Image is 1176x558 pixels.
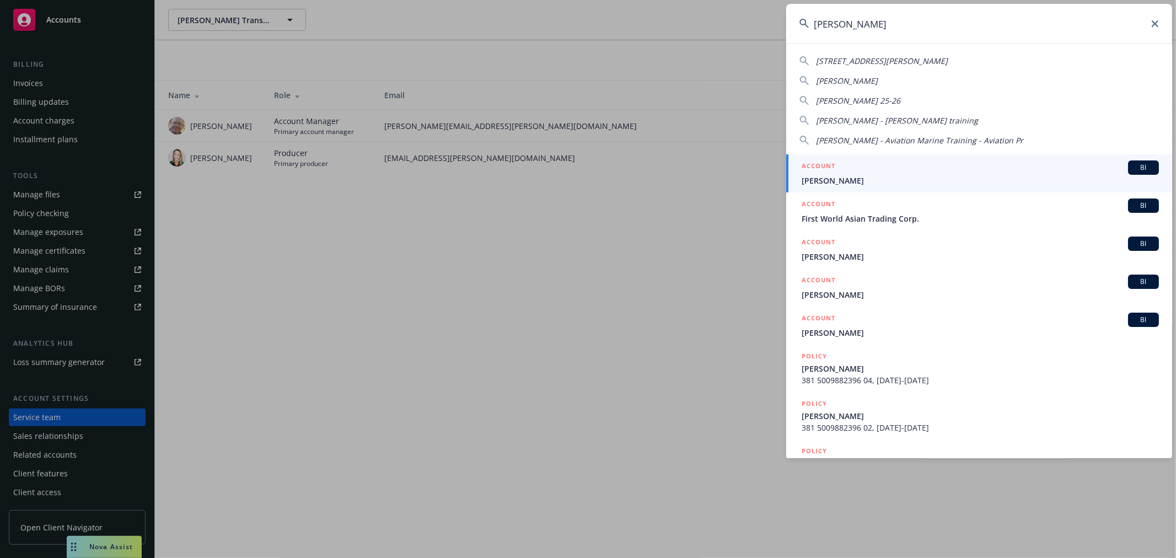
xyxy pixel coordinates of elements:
span: BI [1132,239,1154,249]
span: First World Asian Trading Corp. [802,213,1159,224]
span: [PERSON_NAME] [802,410,1159,422]
h5: ACCOUNT [802,275,835,288]
span: [PERSON_NAME] [802,251,1159,262]
a: POLICY[PERSON_NAME] [786,439,1172,487]
h5: ACCOUNT [802,237,835,250]
a: ACCOUNTBI[PERSON_NAME] [786,307,1172,345]
a: POLICY[PERSON_NAME]381 5009882396 02, [DATE]-[DATE] [786,392,1172,439]
h5: ACCOUNT [802,160,835,174]
span: [PERSON_NAME] [816,76,878,86]
a: ACCOUNTBIFirst World Asian Trading Corp. [786,192,1172,230]
a: POLICY[PERSON_NAME]381 5009882396 04, [DATE]-[DATE] [786,345,1172,392]
span: 381 5009882396 04, [DATE]-[DATE] [802,374,1159,386]
input: Search... [786,4,1172,44]
a: ACCOUNTBI[PERSON_NAME] [786,230,1172,269]
span: [PERSON_NAME] - [PERSON_NAME] training [816,115,978,126]
span: BI [1132,277,1154,287]
span: [PERSON_NAME] [802,458,1159,469]
span: BI [1132,201,1154,211]
a: ACCOUNTBI[PERSON_NAME] [786,269,1172,307]
a: ACCOUNTBI[PERSON_NAME] [786,154,1172,192]
h5: ACCOUNT [802,198,835,212]
span: 381 5009882396 02, [DATE]-[DATE] [802,422,1159,433]
span: [PERSON_NAME] [802,363,1159,374]
span: [PERSON_NAME] [802,289,1159,301]
h5: ACCOUNT [802,313,835,326]
span: [PERSON_NAME] [802,175,1159,186]
span: [PERSON_NAME] - Aviation Marine Training - Aviation Pr [816,135,1023,146]
h5: POLICY [802,351,827,362]
span: [PERSON_NAME] 25-26 [816,95,900,106]
span: BI [1132,163,1154,173]
span: BI [1132,315,1154,325]
span: [PERSON_NAME] [802,327,1159,339]
span: [STREET_ADDRESS][PERSON_NAME] [816,56,948,66]
h5: POLICY [802,398,827,409]
h5: POLICY [802,446,827,457]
